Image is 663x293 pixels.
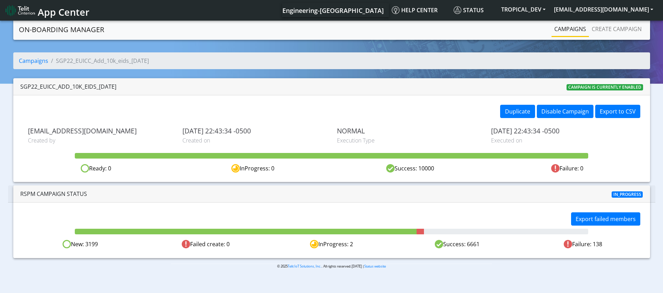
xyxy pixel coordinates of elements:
[63,240,71,248] img: Ready
[19,23,104,37] a: On-Boarding Manager
[38,6,89,19] span: App Center
[231,164,240,173] img: in-progress.svg
[28,127,172,135] span: [EMAIL_ADDRESS][DOMAIN_NAME]
[489,164,646,173] div: Failure: 0
[386,164,395,173] img: success.svg
[20,82,116,91] div: SGP22_EUICC_Add_10k_eids_[DATE]
[337,127,481,135] span: NORMAL
[182,136,326,145] span: Created on
[497,3,550,16] button: TROPICAL_DEV
[564,240,572,248] img: Failed
[288,264,322,269] a: Telit IoT Solutions, Inc.
[143,240,269,249] div: Failed create: 0
[537,105,593,118] button: Disable Campaign
[454,6,484,14] span: Status
[451,3,497,17] a: Status
[392,6,438,14] span: Help center
[550,3,657,16] button: [EMAIL_ADDRESS][DOMAIN_NAME]
[491,136,635,145] span: Executed on
[612,191,643,198] span: In_progress
[171,264,492,269] p: © 2025 . All rights reserved.[DATE] |
[310,240,318,248] img: In progress
[364,264,386,269] a: Status website
[500,105,535,118] button: Duplicate
[337,136,481,145] span: Execution Type
[182,127,326,135] span: [DATE] 22:43:34 -0500
[552,22,589,36] a: Campaigns
[6,5,35,16] img: logo-telit-cinterion-gw-new.png
[13,52,650,75] nav: breadcrumb
[491,127,635,135] span: [DATE] 22:43:34 -0500
[174,164,331,173] div: InProgress: 0
[435,240,443,248] img: Success
[17,164,174,173] div: Ready: 0
[182,240,190,248] img: Failed
[282,6,384,15] span: Engineering-[GEOGRAPHIC_DATA]
[81,164,89,173] img: ready.svg
[520,240,646,249] div: Failure: 138
[269,240,395,249] div: InProgress: 2
[567,84,643,90] span: Campaign is currently enabled
[48,57,149,65] li: SGP22_EUICC_Add_10k_eids_[DATE]
[571,212,640,226] button: Export failed members
[6,3,88,18] a: App Center
[454,6,461,14] img: status.svg
[551,164,560,173] img: fail.svg
[28,136,172,145] span: Created by
[332,164,489,173] div: Success: 10000
[392,6,399,14] img: knowledge.svg
[389,3,451,17] a: Help center
[17,240,143,249] div: New: 3199
[20,190,87,198] span: RSPM Campaign Status
[282,3,383,17] a: Your current platform instance
[394,240,520,249] div: Success: 6661
[589,22,644,36] a: Create campaign
[19,57,48,65] a: Campaigns
[595,105,640,118] button: Export to CSV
